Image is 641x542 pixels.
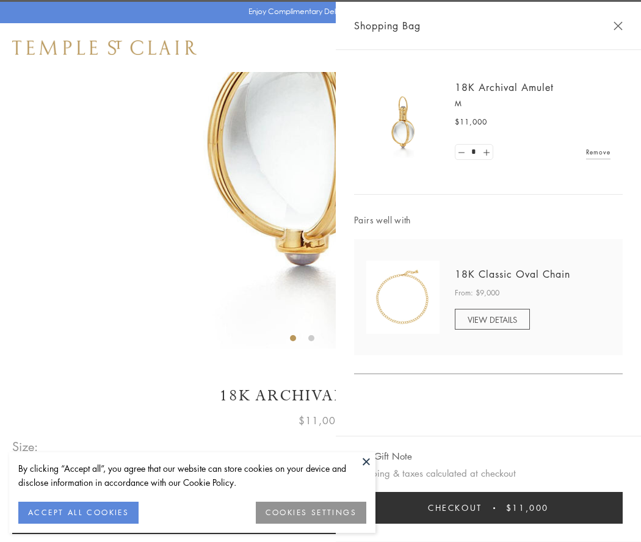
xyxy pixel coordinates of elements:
[468,314,517,325] span: VIEW DETAILS
[586,145,610,159] a: Remove
[455,98,610,110] p: M
[354,449,412,464] button: Add Gift Note
[455,267,570,281] a: 18K Classic Oval Chain
[12,40,197,55] img: Temple St. Clair
[18,502,139,524] button: ACCEPT ALL COOKIES
[354,18,421,34] span: Shopping Bag
[366,85,440,159] img: 18K Archival Amulet
[18,461,366,490] div: By clicking “Accept all”, you agree that our website can store cookies on your device and disclos...
[506,501,549,515] span: $11,000
[480,145,492,160] a: Set quantity to 2
[455,116,487,128] span: $11,000
[12,385,629,406] h1: 18K Archival Amulet
[354,213,623,227] span: Pairs well with
[428,501,482,515] span: Checkout
[455,81,554,94] a: 18K Archival Amulet
[455,287,499,299] span: From: $9,000
[12,436,39,457] span: Size:
[455,145,468,160] a: Set quantity to 0
[455,309,530,330] a: VIEW DETAILS
[248,5,387,18] p: Enjoy Complimentary Delivery & Returns
[256,502,366,524] button: COOKIES SETTINGS
[354,492,623,524] button: Checkout $11,000
[614,21,623,31] button: Close Shopping Bag
[366,261,440,334] img: N88865-OV18
[299,413,342,428] span: $11,000
[354,466,623,481] p: Shipping & taxes calculated at checkout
